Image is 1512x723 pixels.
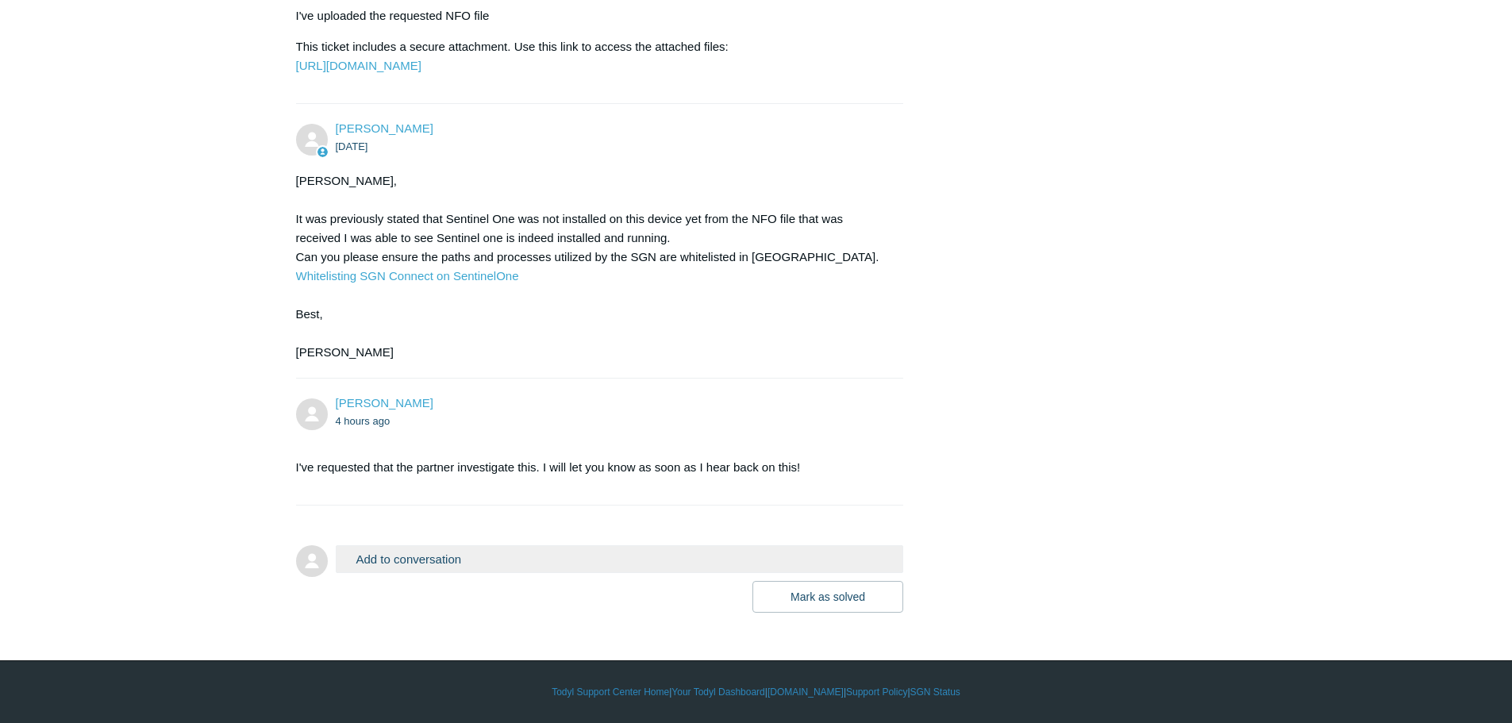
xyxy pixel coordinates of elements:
[296,269,519,283] a: Whitelisting SGN Connect on SentinelOne
[336,545,904,573] button: Add to conversation
[752,581,903,613] button: Mark as solved
[336,121,433,135] a: [PERSON_NAME]
[296,685,1217,699] div: | | | |
[336,121,433,135] span: Kris Haire
[296,37,888,75] p: This ticket includes a secure attachment. Use this link to access the attached files:
[768,685,844,699] a: [DOMAIN_NAME]
[846,685,907,699] a: Support Policy
[296,59,421,72] a: [URL][DOMAIN_NAME]
[671,685,764,699] a: Your Todyl Dashboard
[336,140,368,152] time: 10/03/2025, 13:02
[336,396,433,410] a: [PERSON_NAME]
[910,685,960,699] a: SGN Status
[336,396,433,410] span: Alex Hart
[336,415,391,427] time: 10/06/2025, 11:33
[296,458,888,477] p: I've requested that the partner investigate this. I will let you know as soon as I hear back on t...
[296,171,888,362] div: [PERSON_NAME], It was previously stated that Sentinel One was not installed on this device yet fr...
[296,6,888,25] p: I've uploaded the requested NFO file
[552,685,669,699] a: Todyl Support Center Home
